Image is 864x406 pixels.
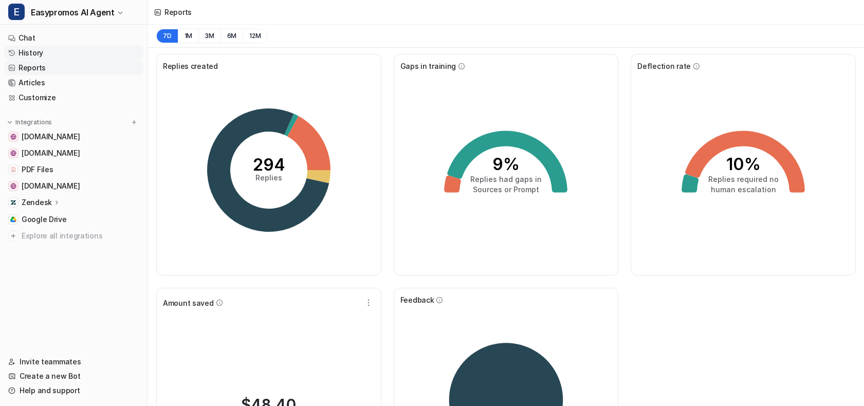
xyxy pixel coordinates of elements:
[4,90,143,105] a: Customize
[163,298,214,308] span: Amount saved
[4,369,143,383] a: Create a new Bot
[22,148,80,158] span: [DOMAIN_NAME]
[22,197,52,208] p: Zendesk
[4,61,143,75] a: Reports
[4,179,143,193] a: www.easypromosapp.com[DOMAIN_NAME]
[220,29,243,43] button: 6M
[243,29,267,43] button: 12M
[10,134,16,140] img: www.notion.com
[726,154,761,174] tspan: 10%
[31,5,114,20] span: Easypromos AI Agent
[22,228,139,244] span: Explore all integrations
[4,146,143,160] a: easypromos-apiref.redoc.ly[DOMAIN_NAME]
[473,185,539,194] tspan: Sources or Prompt
[4,355,143,369] a: Invite teammates
[637,61,691,71] span: Deflection rate
[15,118,52,126] p: Integrations
[6,119,13,126] img: expand menu
[10,167,16,173] img: PDF Files
[470,175,542,183] tspan: Replies had gaps in
[708,175,779,183] tspan: Replies required no
[400,61,456,71] span: Gaps in training
[4,31,143,45] a: Chat
[163,61,218,71] span: Replies created
[492,154,520,174] tspan: 9%
[8,231,19,241] img: explore all integrations
[255,173,282,182] tspan: Replies
[10,150,16,156] img: easypromos-apiref.redoc.ly
[4,212,143,227] a: Google DriveGoogle Drive
[22,132,80,142] span: [DOMAIN_NAME]
[156,29,178,43] button: 7D
[22,214,67,225] span: Google Drive
[178,29,199,43] button: 1M
[4,383,143,398] a: Help and support
[252,155,285,175] tspan: 294
[131,119,138,126] img: menu_add.svg
[711,185,776,194] tspan: human escalation
[400,294,434,305] span: Feedback
[164,7,192,17] div: Reports
[4,76,143,90] a: Articles
[4,117,55,127] button: Integrations
[4,130,143,144] a: www.notion.com[DOMAIN_NAME]
[10,183,16,189] img: www.easypromosapp.com
[4,162,143,177] a: PDF FilesPDF Files
[8,4,25,20] span: E
[4,46,143,60] a: History
[10,199,16,206] img: Zendesk
[10,216,16,223] img: Google Drive
[4,229,143,243] a: Explore all integrations
[22,181,80,191] span: [DOMAIN_NAME]
[198,29,220,43] button: 3M
[22,164,53,175] span: PDF Files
